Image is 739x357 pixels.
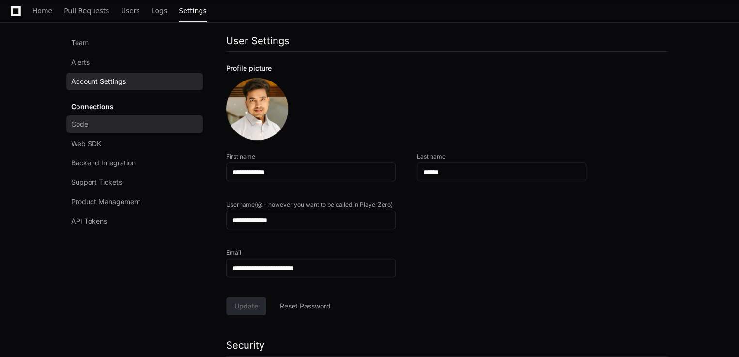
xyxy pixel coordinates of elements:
a: Web SDK [66,135,203,152]
label: First name [226,153,412,161]
a: Backend Integration [66,154,203,172]
a: Support Tickets [66,174,203,191]
span: Web SDK [71,139,101,148]
a: API Tokens [66,212,203,230]
label: Email [226,249,412,257]
label: Last name [417,153,603,161]
span: Reset Password [275,301,336,311]
a: Product Management [66,193,203,211]
button: Reset Password [266,297,344,315]
span: Pull Requests [64,8,109,14]
h1: User Settings [226,34,290,48]
span: Logs [152,8,167,14]
a: Team [66,34,203,51]
span: Team [71,38,89,48]
span: Account Settings [71,77,126,86]
span: (@ - however you want to be called in PlayerZero) [255,201,393,208]
span: Product Management [71,197,140,207]
span: Alerts [71,57,90,67]
a: Alerts [66,53,203,71]
span: Users [121,8,140,14]
span: Support Tickets [71,178,122,187]
span: Settings [179,8,206,14]
span: Code [71,119,88,129]
img: avatar [226,78,288,140]
span: Home [32,8,52,14]
a: Account Settings [66,73,203,90]
span: Backend Integration [71,158,136,168]
a: Code [66,115,203,133]
h1: Security [226,339,668,352]
span: API Tokens [71,216,107,226]
div: Profile picture [226,64,668,73]
label: Username [226,201,412,209]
